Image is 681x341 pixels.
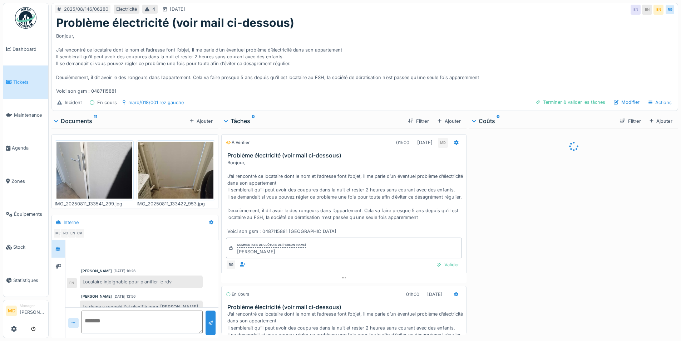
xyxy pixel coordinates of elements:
[56,16,294,30] h1: Problème électricité (voir mail ci-dessous)
[137,200,216,207] div: IMG_20250811_133422_953.jpg
[226,140,250,146] div: À vérifier
[406,291,419,298] div: 01h00
[497,117,500,125] sup: 0
[75,228,85,238] div: CV
[80,301,203,320] div: La dame a rappelé j'ai planifié pour [PERSON_NAME][DATE] matin
[116,6,137,13] div: Electricité
[227,159,463,235] div: Bonjour, J’ai rencontré ce locataire dont le nom et l’adresse font l’objet, il me parle d’un éven...
[642,5,652,15] div: EN
[647,116,675,126] div: Ajouter
[3,198,48,230] a: Équipements
[20,303,45,308] div: Manager
[113,294,135,299] div: [DATE] 13:56
[417,139,433,146] div: [DATE]
[6,303,45,320] a: MD Manager[PERSON_NAME]
[3,165,48,198] a: Zones
[128,99,184,106] div: marb/018/001 rez gauche
[13,46,45,53] span: Dashboard
[55,200,134,207] div: IMG_20250811_133541_299.jpg
[438,138,448,148] div: MD
[53,228,63,238] div: MD
[67,278,77,288] div: EN
[81,268,112,274] div: [PERSON_NAME]
[396,139,409,146] div: 01h00
[80,276,203,288] div: Locataire injoignable pour planifier le rdv
[227,152,463,159] h3: Problème électricité (voir mail ci-dessous)
[645,97,675,108] div: Actions
[3,132,48,165] a: Agenda
[138,142,214,199] img: ey6pkn5slq8ogcoapfvq0d92pico
[14,112,45,118] span: Maintenance
[427,291,443,298] div: [DATE]
[226,291,249,297] div: En cours
[20,303,45,318] li: [PERSON_NAME]
[435,116,463,126] div: Ajouter
[97,99,117,106] div: En cours
[113,268,135,274] div: [DATE] 16:26
[226,260,236,270] div: RG
[170,6,185,13] div: [DATE]
[434,260,462,269] div: Valider
[631,5,641,15] div: EN
[6,306,17,316] li: MD
[12,145,45,151] span: Agenda
[224,117,403,125] div: Tâches
[3,33,48,65] a: Dashboard
[252,117,255,125] sup: 0
[3,99,48,132] a: Maintenance
[653,5,663,15] div: EN
[15,7,36,29] img: Badge_color-CXgf-gQk.svg
[472,117,615,125] div: Coûts
[3,65,48,98] a: Tickets
[611,97,642,107] div: Modifier
[13,277,45,284] span: Statistiques
[665,5,675,15] div: RG
[56,142,132,199] img: xak0x30p7abjd2zcxrxjvxm2k4yt
[3,264,48,297] a: Statistiques
[3,231,48,264] a: Stock
[187,116,216,126] div: Ajouter
[11,178,45,185] span: Zones
[405,116,432,126] div: Filtrer
[237,248,306,255] div: [PERSON_NAME]
[65,99,82,106] div: Incident
[14,211,45,218] span: Équipements
[64,219,79,226] div: Interne
[64,6,108,13] div: 2025/08/146/06280
[13,244,45,250] span: Stock
[60,228,70,238] div: RG
[227,304,463,311] h3: Problème électricité (voir mail ci-dessous)
[81,294,112,299] div: [PERSON_NAME]
[94,117,97,125] sup: 11
[68,228,78,238] div: EN
[13,79,45,86] span: Tickets
[237,243,306,248] div: Commentaire de clôture de [PERSON_NAME]
[533,97,608,107] div: Terminer & valider les tâches
[54,117,187,125] div: Documents
[617,116,643,126] div: Filtrer
[152,6,155,13] div: 4
[56,30,673,94] div: Bonjour, J’ai rencontré ce locataire dont le nom et l’adresse font l’objet, il me parle d’un éven...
